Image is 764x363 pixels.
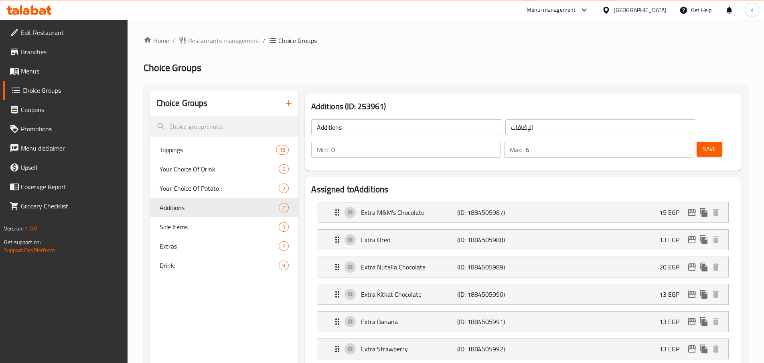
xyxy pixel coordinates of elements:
p: (ID: 1884505989) [457,262,521,272]
p: 13 EGP [659,290,686,299]
span: Choice Groups [22,86,121,95]
span: Your Choice Of Potato : [160,184,279,193]
div: Menu-management [527,5,576,15]
p: Min: [317,145,328,155]
button: duplicate [698,261,710,273]
span: 4 [279,223,288,231]
span: Upsell [21,163,121,172]
p: 13 EGP [659,344,686,354]
input: search [150,116,299,137]
div: Additions7 [150,198,299,217]
p: Max: [510,145,522,155]
div: [GEOGRAPHIC_DATA] [614,6,667,14]
p: 20 EGP [659,262,686,272]
span: Promotions [21,124,121,134]
button: delete [710,343,722,355]
button: duplicate [698,316,710,328]
li: / [172,36,175,45]
p: 13 EGP [659,317,686,326]
span: Extras [160,241,279,251]
span: 6 [279,165,288,173]
a: Restaurants management [178,36,259,45]
span: 7 [279,204,288,212]
a: Branches [3,42,128,61]
a: Support.OpsPlatform [4,245,55,255]
li: Expand [311,308,735,335]
span: k [750,6,753,14]
button: edit [686,206,698,218]
div: Expand [318,202,728,222]
span: Side Items : [160,222,279,232]
div: Toppings18 [150,140,299,159]
span: Restaurants management [188,36,259,45]
div: Expand [318,284,728,304]
li: Expand [311,281,735,308]
div: Side Items :4 [150,217,299,237]
a: Grocery Checklist [3,196,128,216]
p: (ID: 1884505987) [457,208,521,217]
p: Extra M&M's Chocolate [361,208,457,217]
span: Coupons [21,105,121,114]
a: Menus [3,61,128,81]
p: (ID: 1884505990) [457,290,521,299]
span: Grocery Checklist [21,201,121,211]
a: Edit Restaurant [3,23,128,42]
a: Coverage Report [3,177,128,196]
div: Your Choice Of Drink6 [150,159,299,179]
button: edit [686,343,698,355]
span: Menus [21,66,121,76]
p: Extra Strawberry [361,344,457,354]
li: Expand [311,226,735,253]
div: Choices [279,261,289,270]
button: edit [686,316,698,328]
button: duplicate [698,343,710,355]
p: Extra Oreo [361,235,457,245]
li: Expand [311,335,735,363]
div: Expand [318,230,728,250]
h2: Assigned to Additions [311,184,735,196]
div: Expand [318,312,728,332]
button: duplicate [698,234,710,246]
h3: Additions (ID: 253961) [311,100,735,113]
span: Version: [4,223,24,234]
p: 15 EGP [659,208,686,217]
div: Choices [279,241,289,251]
button: delete [710,316,722,328]
span: Menu disclaimer [21,143,121,153]
button: edit [686,261,698,273]
span: 2 [279,185,288,192]
span: 18 [276,146,288,154]
button: delete [710,288,722,300]
a: Home [144,36,169,45]
div: Your Choice Of Potato :2 [150,179,299,198]
button: Save [697,142,722,157]
p: (ID: 1884505992) [457,344,521,354]
span: Branches [21,47,121,57]
h2: Choice Groups [156,97,208,109]
li: Expand [311,253,735,281]
span: Toppings [160,145,276,155]
div: Extras2 [150,237,299,256]
span: 2 [279,243,288,250]
a: Promotions [3,119,128,139]
span: Additions [160,203,279,212]
p: Extra Nutella Chocolate [361,262,457,272]
li: / [263,36,265,45]
li: Expand [311,199,735,226]
a: Upsell [3,158,128,177]
span: Drink: [160,261,279,270]
span: Choice Groups [144,59,201,77]
a: Choice Groups [3,81,128,100]
button: delete [710,206,722,218]
p: Extra Kitkat Chocolate [361,290,457,299]
span: Save [703,144,716,154]
button: duplicate [698,206,710,218]
a: Menu disclaimer [3,139,128,158]
p: (ID: 1884505988) [457,235,521,245]
div: Drink:9 [150,256,299,275]
span: Get support on: [4,237,41,247]
div: Expand [318,339,728,359]
span: 9 [279,262,288,269]
span: Choice Groups [278,36,317,45]
span: 1.0.0 [25,223,37,234]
